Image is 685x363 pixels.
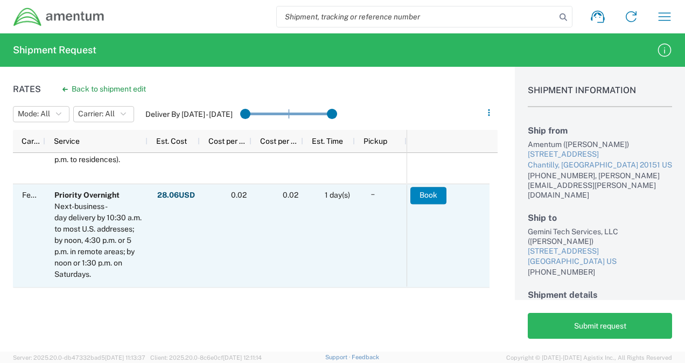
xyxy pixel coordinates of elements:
[528,213,672,223] h2: Ship to
[364,137,387,145] span: Pickup
[13,354,145,361] span: Server: 2025.20.0-db47332bad5
[528,125,672,136] h2: Ship from
[528,246,672,257] div: [STREET_ADDRESS]
[157,190,195,200] strong: 28.06 USD
[277,6,556,27] input: Shipment, tracking or reference number
[13,84,41,94] h1: Rates
[78,109,115,119] span: Carrier: All
[13,106,69,122] button: Mode: All
[528,313,672,339] button: Submit request
[156,137,187,145] span: Est. Cost
[528,246,672,267] a: [STREET_ADDRESS][GEOGRAPHIC_DATA] US
[150,354,262,361] span: Client: 2025.20.0-8c6e0cf
[157,187,195,204] button: 28.06USD
[528,139,672,149] div: Amentum ([PERSON_NAME])
[312,137,343,145] span: Est. Time
[13,7,105,27] img: dyncorp
[208,137,247,145] span: Cost per Mile
[528,149,672,170] a: [STREET_ADDRESS]Chantilly, [GEOGRAPHIC_DATA] 20151 US
[231,191,247,199] span: 0.02
[528,290,672,300] h2: Shipment details
[105,354,145,361] span: [DATE] 11:13:37
[54,80,155,99] button: Back to shipment edit
[352,354,379,360] a: Feedback
[73,106,134,122] button: Carrier: All
[506,353,672,362] span: Copyright © [DATE]-[DATE] Agistix Inc., All Rights Reserved
[18,109,50,119] span: Mode: All
[528,160,672,171] div: Chantilly, [GEOGRAPHIC_DATA] 20151 US
[528,149,672,160] div: [STREET_ADDRESS]
[325,191,350,199] span: 1 day(s)
[528,267,672,277] div: [PHONE_NUMBER]
[410,187,446,204] button: Book
[54,201,143,280] div: Next-business-day delivery by 10:30 a.m. to most U.S. addresses; by noon, 4:30 p.m. or 5 p.m. in ...
[528,171,672,200] div: [PHONE_NUMBER], [PERSON_NAME][EMAIL_ADDRESS][PERSON_NAME][DOMAIN_NAME]
[145,109,233,119] label: Deliver By [DATE] - [DATE]
[223,354,262,361] span: [DATE] 12:11:14
[260,137,299,145] span: Cost per Mile
[54,191,120,199] b: Priority Overnight
[13,44,96,57] h2: Shipment Request
[528,227,672,246] div: Gemini Tech Services, LLC ([PERSON_NAME])
[22,191,74,199] span: FedEx Express
[283,191,298,199] span: 0.02
[528,85,672,107] h1: Shipment Information
[528,256,672,267] div: [GEOGRAPHIC_DATA] US
[325,354,352,360] a: Support
[54,137,80,145] span: Service
[22,137,41,145] span: Carrier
